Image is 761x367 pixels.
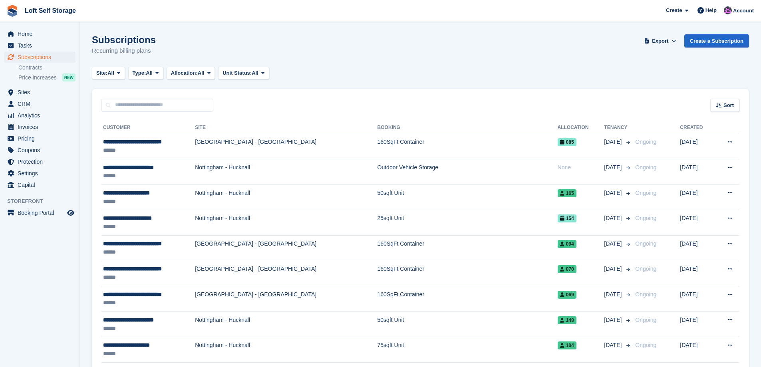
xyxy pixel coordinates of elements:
[558,316,576,324] span: 148
[101,121,195,134] th: Customer
[62,73,76,81] div: NEW
[724,6,732,14] img: Amy Wright
[680,210,714,236] td: [DATE]
[128,67,163,80] button: Type: All
[604,341,623,349] span: [DATE]
[680,337,714,363] td: [DATE]
[4,133,76,144] a: menu
[680,261,714,286] td: [DATE]
[680,184,714,210] td: [DATE]
[604,189,623,197] span: [DATE]
[558,214,576,222] span: 154
[604,121,632,134] th: Tenancy
[680,121,714,134] th: Created
[558,163,604,172] div: None
[195,261,377,286] td: [GEOGRAPHIC_DATA] - [GEOGRAPHIC_DATA]
[635,266,656,272] span: Ongoing
[4,52,76,63] a: menu
[558,138,576,146] span: 085
[558,240,576,248] span: 094
[643,34,678,48] button: Export
[18,207,66,218] span: Booking Portal
[252,69,258,77] span: All
[666,6,682,14] span: Create
[18,98,66,109] span: CRM
[604,290,623,299] span: [DATE]
[680,159,714,185] td: [DATE]
[223,69,252,77] span: Unit Status:
[378,311,558,337] td: 50sqft Unit
[18,64,76,71] a: Contracts
[378,337,558,363] td: 75sqft Unit
[635,240,656,247] span: Ongoing
[4,145,76,156] a: menu
[4,156,76,167] a: menu
[146,69,153,77] span: All
[18,74,57,81] span: Price increases
[4,40,76,51] a: menu
[652,37,668,45] span: Export
[378,184,558,210] td: 50sqft Unit
[7,197,79,205] span: Storefront
[4,168,76,179] a: menu
[635,291,656,298] span: Ongoing
[18,40,66,51] span: Tasks
[705,6,717,14] span: Help
[558,341,576,349] span: 104
[378,159,558,185] td: Outdoor Vehicle Storage
[378,286,558,312] td: 160SqFt Container
[6,5,18,17] img: stora-icon-8386f47178a22dfd0bd8f6a31ec36ba5ce8667c1dd55bd0f319d3a0aa187defe.svg
[195,337,377,363] td: Nottingham - Hucknall
[195,286,377,312] td: [GEOGRAPHIC_DATA] - [GEOGRAPHIC_DATA]
[635,164,656,171] span: Ongoing
[4,87,76,98] a: menu
[18,168,66,179] span: Settings
[733,7,754,15] span: Account
[635,215,656,221] span: Ongoing
[92,34,156,45] h1: Subscriptions
[378,261,558,286] td: 160SqFt Container
[4,121,76,133] a: menu
[96,69,107,77] span: Site:
[604,316,623,324] span: [DATE]
[92,67,125,80] button: Site: All
[604,138,623,146] span: [DATE]
[18,145,66,156] span: Coupons
[171,69,198,77] span: Allocation:
[684,34,749,48] a: Create a Subscription
[18,87,66,98] span: Sites
[18,28,66,40] span: Home
[107,69,114,77] span: All
[558,189,576,197] span: 165
[18,121,66,133] span: Invoices
[218,67,269,80] button: Unit Status: All
[635,139,656,145] span: Ongoing
[680,311,714,337] td: [DATE]
[195,236,377,261] td: [GEOGRAPHIC_DATA] - [GEOGRAPHIC_DATA]
[604,163,623,172] span: [DATE]
[635,190,656,196] span: Ongoing
[195,159,377,185] td: Nottingham - Hucknall
[195,121,377,134] th: Site
[92,46,156,56] p: Recurring billing plans
[378,134,558,159] td: 160SqFt Container
[680,134,714,159] td: [DATE]
[378,236,558,261] td: 160SqFt Container
[558,265,576,273] span: 070
[680,286,714,312] td: [DATE]
[18,110,66,121] span: Analytics
[133,69,146,77] span: Type:
[4,207,76,218] a: menu
[635,317,656,323] span: Ongoing
[680,236,714,261] td: [DATE]
[4,110,76,121] a: menu
[604,240,623,248] span: [DATE]
[22,4,79,17] a: Loft Self Storage
[4,28,76,40] a: menu
[66,208,76,218] a: Preview store
[604,214,623,222] span: [DATE]
[558,291,576,299] span: 069
[195,311,377,337] td: Nottingham - Hucknall
[195,184,377,210] td: Nottingham - Hucknall
[195,210,377,236] td: Nottingham - Hucknall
